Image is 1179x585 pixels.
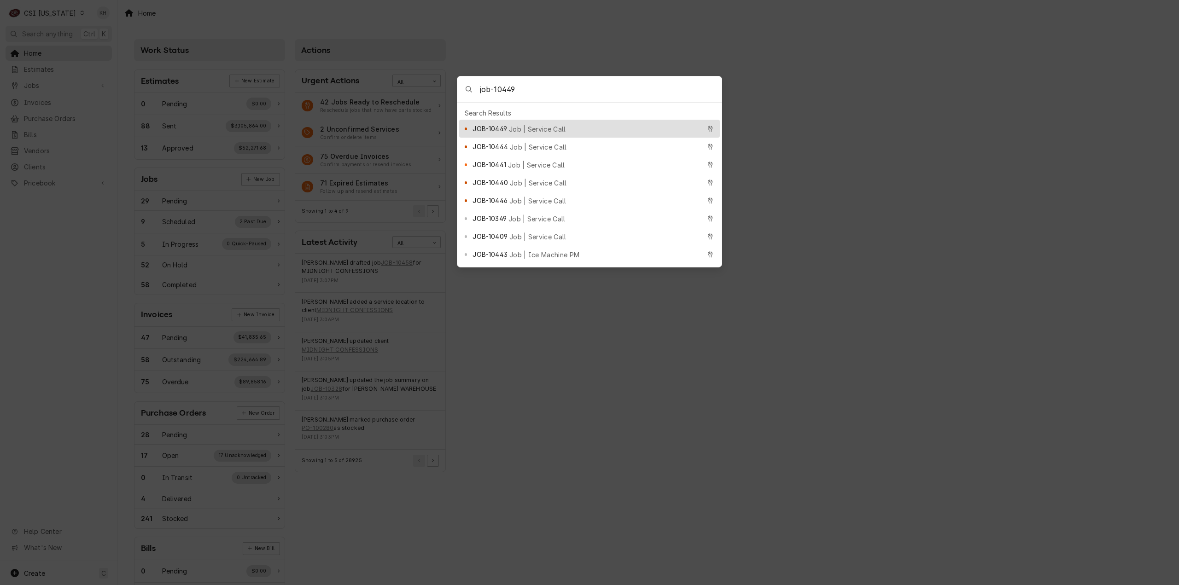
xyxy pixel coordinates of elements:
[509,196,566,206] span: Job | Service Call
[473,178,508,187] span: JOB-10440
[473,160,506,169] span: JOB-10441
[510,178,567,188] span: Job | Service Call
[480,76,722,102] input: Search anything
[509,232,566,242] span: Job | Service Call
[473,249,507,259] span: JOB-10443
[473,124,507,133] span: JOB-10449
[508,214,566,224] span: Job | Service Call
[473,196,507,205] span: JOB-10446
[473,142,508,151] span: JOB-10444
[509,250,579,260] span: Job | Ice Machine PM
[510,142,567,152] span: Job | Service Call
[459,106,720,120] div: Search Results
[457,76,722,267] div: Global Command Menu
[473,232,507,241] span: JOB-10409
[509,124,566,134] span: Job | Service Call
[508,160,565,170] span: Job | Service Call
[473,214,506,223] span: JOB-10349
